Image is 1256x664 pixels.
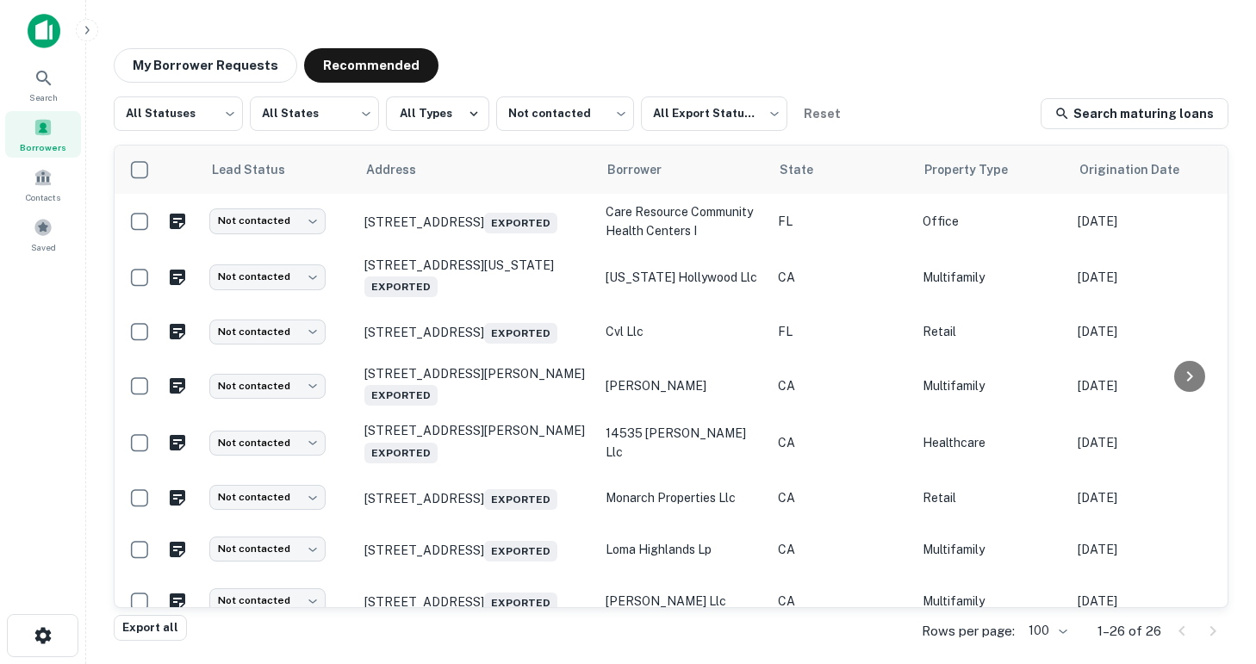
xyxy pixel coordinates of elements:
button: My Borrower Requests [114,48,297,83]
p: [STREET_ADDRESS] [364,537,588,562]
span: Exported [364,443,438,463]
button: Recommended [304,48,438,83]
span: Contacts [26,190,60,204]
p: [PERSON_NAME] [606,376,761,395]
p: monarch properties llc [606,488,761,507]
th: Property Type [914,146,1069,194]
span: Exported [364,276,438,297]
button: Create a note for this borrower request [163,208,192,234]
p: CA [778,376,905,395]
span: Exported [484,593,557,613]
a: Contacts [5,161,81,208]
p: [DATE] [1078,540,1224,559]
div: Not contacted [209,537,326,562]
p: [PERSON_NAME] llc [606,592,761,611]
iframe: Chat Widget [1170,526,1256,609]
a: Saved [5,211,81,258]
p: CA [778,540,905,559]
span: State [780,159,836,180]
a: Search [5,61,81,108]
span: Exported [484,541,557,562]
div: All States [250,91,379,136]
p: Retail [923,488,1060,507]
p: Rows per page: [922,621,1015,642]
div: Not contacted [209,320,326,344]
span: Saved [31,240,56,254]
button: Create a note for this borrower request [163,373,192,399]
span: Lead Status [211,159,308,180]
p: 14535 [PERSON_NAME] llc [606,424,761,462]
p: [DATE] [1078,488,1224,507]
p: CA [778,433,905,452]
p: [STREET_ADDRESS] [364,589,588,613]
p: [DATE] [1078,592,1224,611]
div: All Statuses [114,91,243,136]
span: Origination Date [1079,159,1202,180]
p: [STREET_ADDRESS] [364,320,588,344]
p: cvl llc [606,322,761,341]
button: Create a note for this borrower request [163,485,192,511]
button: Create a note for this borrower request [163,588,192,614]
p: [DATE] [1078,376,1224,395]
img: capitalize-icon.png [28,14,60,48]
p: Multifamily [923,376,1060,395]
p: [DATE] [1078,268,1224,287]
p: Office [923,212,1060,231]
p: CA [778,268,905,287]
p: 1–26 of 26 [1097,621,1161,642]
p: Multifamily [923,592,1060,611]
button: Create a note for this borrower request [163,430,192,456]
div: Not contacted [496,91,634,136]
span: Property Type [924,159,1030,180]
a: Borrowers [5,111,81,158]
p: CA [778,592,905,611]
p: FL [778,322,905,341]
span: Address [366,159,438,180]
th: State [769,146,914,194]
p: [DATE] [1078,322,1224,341]
p: [DATE] [1078,433,1224,452]
button: Export all [114,615,187,641]
th: Borrower [597,146,769,194]
p: [DATE] [1078,212,1224,231]
div: Not contacted [209,588,326,613]
p: FL [778,212,905,231]
span: Borrowers [20,140,66,154]
p: Multifamily [923,540,1060,559]
p: [US_STATE] hollywood llc [606,268,761,287]
p: [STREET_ADDRESS] [364,486,588,510]
p: [STREET_ADDRESS][PERSON_NAME] [364,423,588,462]
div: Not contacted [209,264,326,289]
span: Exported [484,323,557,344]
p: Multifamily [923,268,1060,287]
span: Exported [364,385,438,406]
div: Not contacted [209,431,326,456]
button: Create a note for this borrower request [163,264,192,290]
a: Search maturing loans [1041,98,1228,129]
button: Reset [794,96,849,131]
div: 100 [1022,618,1070,643]
th: Lead Status [201,146,356,194]
p: Retail [923,322,1060,341]
th: Origination Date [1069,146,1233,194]
span: Exported [484,213,557,233]
button: Create a note for this borrower request [163,537,192,562]
p: care resource community health centers i [606,202,761,240]
p: [STREET_ADDRESS] [364,209,588,233]
span: Borrower [607,159,684,180]
div: All Export Statuses [641,91,787,136]
button: All Types [386,96,489,131]
span: Search [29,90,58,104]
p: [STREET_ADDRESS][PERSON_NAME] [364,366,588,406]
p: CA [778,488,905,507]
p: [STREET_ADDRESS][US_STATE] [364,258,588,297]
div: Not contacted [209,485,326,510]
p: loma highlands lp [606,540,761,559]
span: Exported [484,489,557,510]
button: Create a note for this borrower request [163,319,192,344]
